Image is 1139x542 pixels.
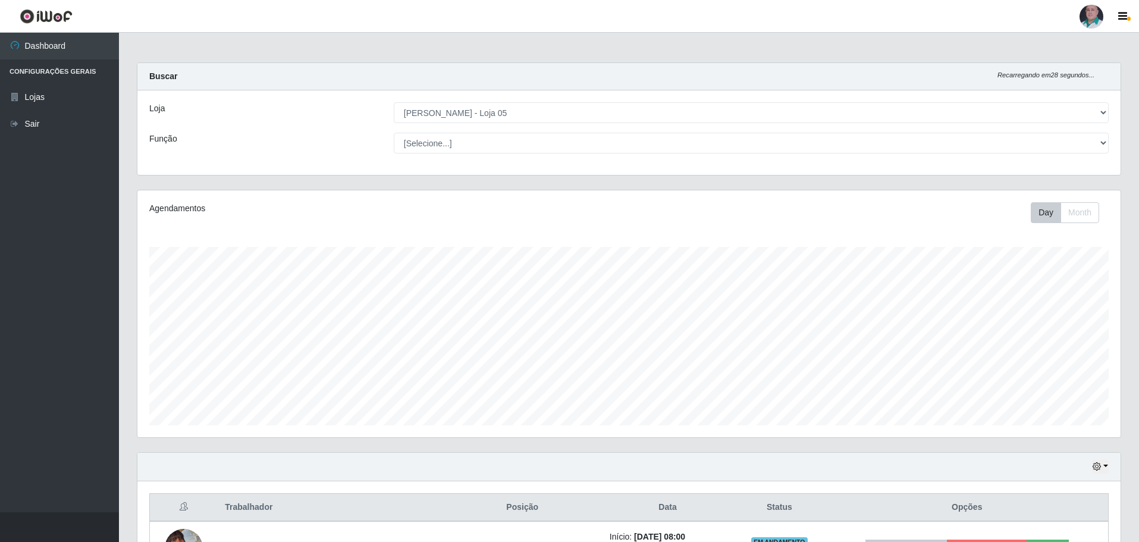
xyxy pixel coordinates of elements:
[20,9,73,24] img: CoreUI Logo
[149,202,539,215] div: Agendamentos
[997,71,1094,79] i: Recarregando em 28 segundos...
[149,102,165,115] label: Loja
[1031,202,1109,223] div: Toolbar with button groups
[1031,202,1099,223] div: First group
[218,494,442,522] th: Trabalhador
[443,494,603,522] th: Posição
[603,494,733,522] th: Data
[1031,202,1061,223] button: Day
[149,71,177,81] strong: Buscar
[733,494,826,522] th: Status
[826,494,1108,522] th: Opções
[634,532,685,541] time: [DATE] 08:00
[149,133,177,145] label: Função
[1060,202,1099,223] button: Month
